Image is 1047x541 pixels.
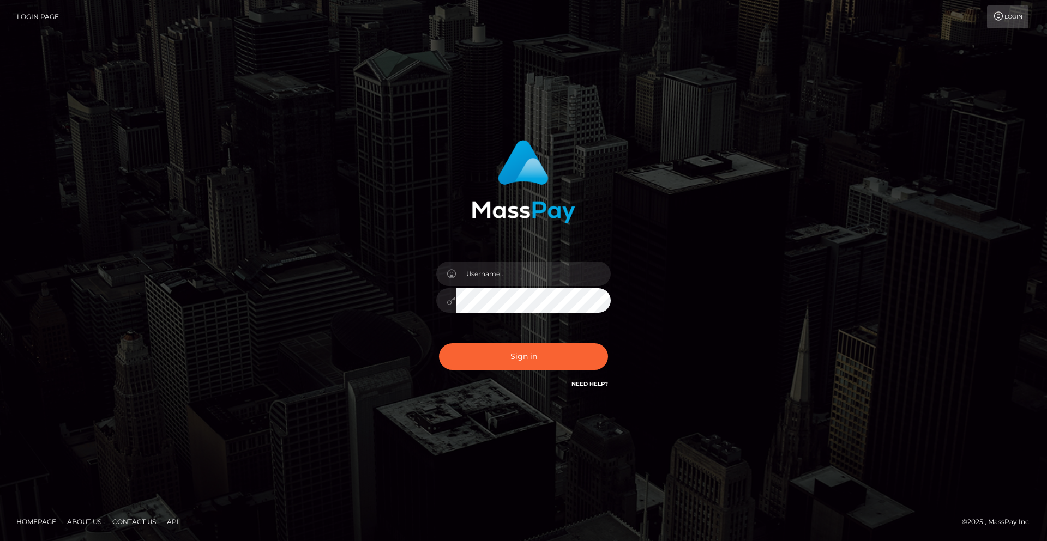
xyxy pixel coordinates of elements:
[63,513,106,530] a: About Us
[456,262,611,286] input: Username...
[17,5,59,28] a: Login Page
[472,140,575,223] img: MassPay Login
[571,380,608,387] a: Need Help?
[12,513,61,530] a: Homepage
[163,513,183,530] a: API
[962,516,1039,528] div: © 2025 , MassPay Inc.
[987,5,1028,28] a: Login
[108,513,160,530] a: Contact Us
[439,343,608,370] button: Sign in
